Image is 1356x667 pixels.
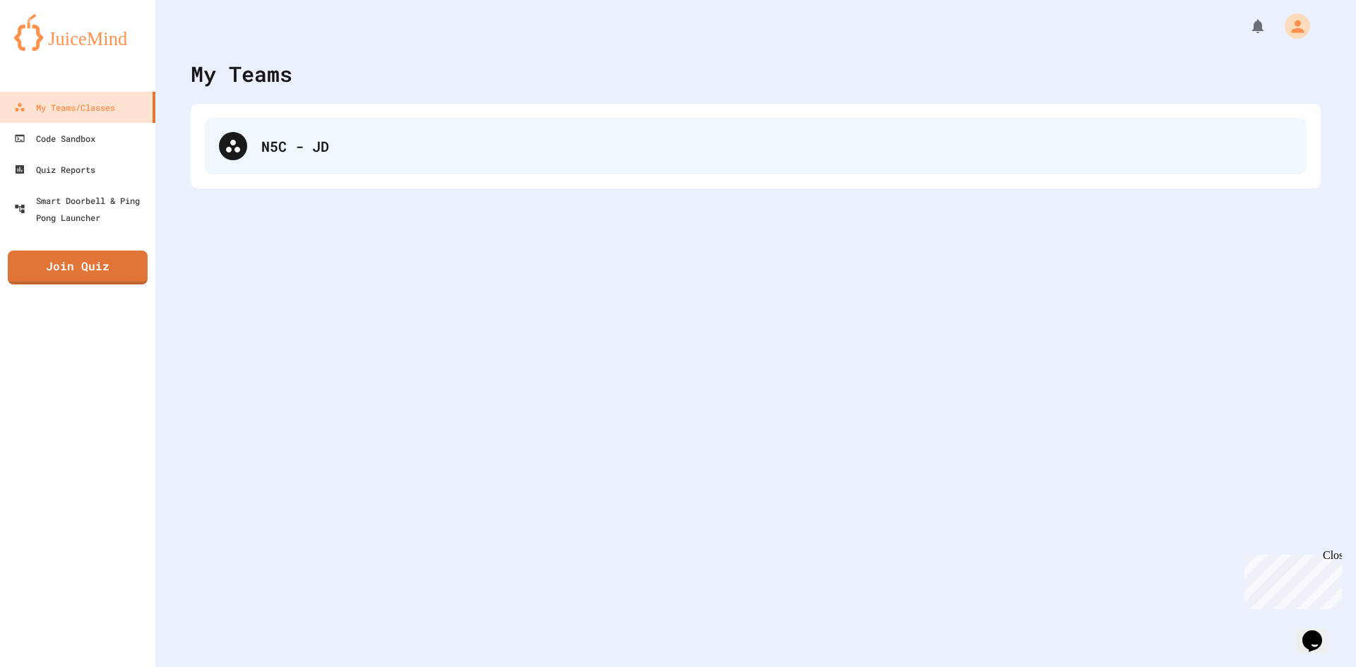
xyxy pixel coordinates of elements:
a: Join Quiz [8,251,148,284]
div: Smart Doorbell & Ping Pong Launcher [14,192,150,226]
div: N5C - JD [261,136,1292,157]
iframe: chat widget [1239,549,1342,609]
div: Quiz Reports [14,161,95,178]
div: N5C - JD [205,118,1307,174]
div: My Teams/Classes [14,99,115,116]
div: My Teams [191,58,292,90]
img: logo-orange.svg [14,14,141,51]
div: My Notifications [1223,14,1270,38]
div: Chat with us now!Close [6,6,97,90]
div: My Account [1270,10,1314,42]
div: Code Sandbox [14,130,95,147]
iframe: chat widget [1297,611,1342,653]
